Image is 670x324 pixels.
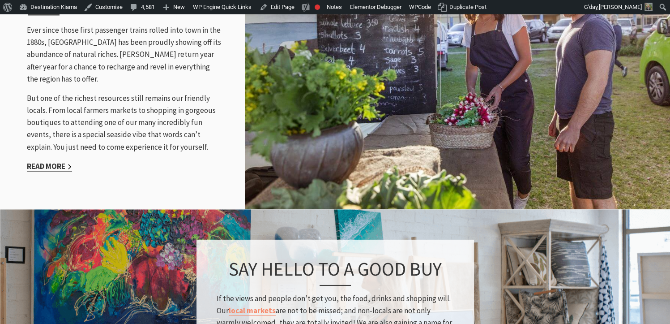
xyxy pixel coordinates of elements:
span: [PERSON_NAME] [599,4,642,10]
p: But one of the richest resources still remains our friendly locals. From local farmers markets to... [27,92,222,153]
img: Theresa-Mullan-1-30x30.png [644,3,653,11]
div: Focus keyphrase not set [315,4,320,10]
p: Ever since those first passenger trains rolled into town in the 1880s, [GEOGRAPHIC_DATA] has been... [27,24,222,85]
h3: Say hello to a good buy [217,258,454,285]
a: Read More [27,161,72,172]
a: local markets [229,305,276,315]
